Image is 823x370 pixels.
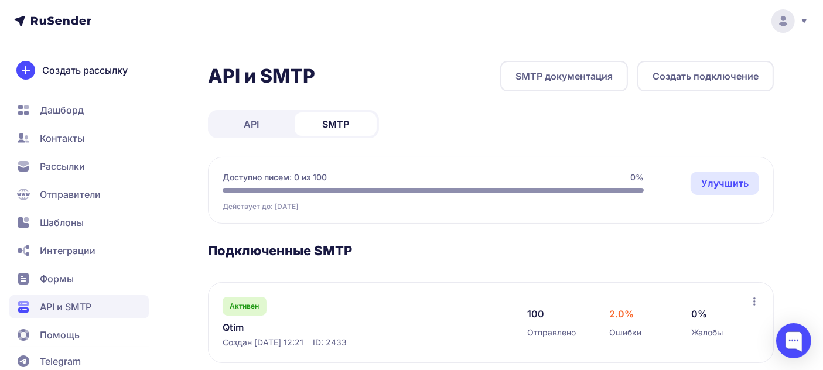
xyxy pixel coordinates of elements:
span: Рассылки [40,159,85,173]
a: Qtim [223,320,463,334]
span: Telegram [40,354,81,368]
h3: Подключенные SMTP [208,242,774,259]
span: Доступно писем: 0 из 100 [223,172,327,183]
span: SMTP [322,117,349,131]
h2: API и SMTP [208,64,315,88]
span: Отправлено [527,327,576,338]
span: Контакты [40,131,84,145]
span: Отправители [40,187,101,201]
span: Интеграции [40,244,95,258]
span: Создан [DATE] 12:21 [223,337,303,348]
span: 100 [527,307,544,321]
span: Жалобы [691,327,723,338]
span: Ошибки [609,327,641,338]
span: Формы [40,272,74,286]
span: 0% [630,172,644,183]
span: Действует до: [DATE] [223,202,298,211]
span: Помощь [40,328,80,342]
span: ID: 2433 [313,337,347,348]
span: 2.0% [609,307,634,321]
span: 0% [691,307,707,321]
a: Улучшить [691,172,759,195]
span: Дашборд [40,103,84,117]
span: Активен [230,302,259,311]
span: Создать рассылку [42,63,128,77]
span: Шаблоны [40,215,84,229]
span: API [244,117,259,131]
button: Создать подключение [637,61,774,91]
a: SMTP документация [500,61,628,91]
a: SMTP [295,112,377,136]
span: API и SMTP [40,300,91,314]
a: API [210,112,292,136]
